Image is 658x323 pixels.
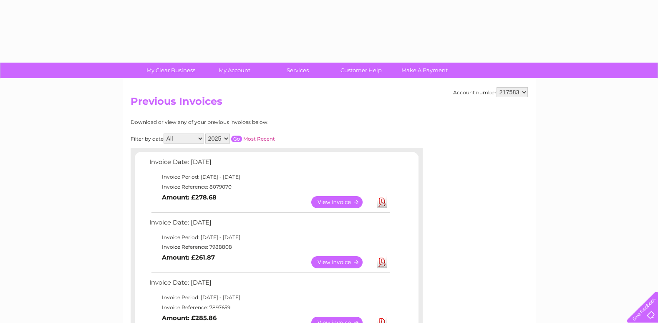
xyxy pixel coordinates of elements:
h2: Previous Invoices [131,96,528,111]
a: View [311,196,373,208]
td: Invoice Reference: 8079070 [147,182,391,192]
a: My Account [200,63,269,78]
b: Amount: £261.87 [162,254,215,261]
td: Invoice Period: [DATE] - [DATE] [147,172,391,182]
td: Invoice Date: [DATE] [147,217,391,232]
a: Customer Help [327,63,396,78]
a: Services [263,63,332,78]
b: Amount: £285.86 [162,314,217,322]
td: Invoice Reference: 7988808 [147,242,391,252]
div: Account number [453,87,528,97]
div: Filter by date [131,134,350,144]
a: View [311,256,373,268]
b: Amount: £278.68 [162,194,217,201]
div: Download or view any of your previous invoices below. [131,119,350,125]
a: Download [377,196,387,208]
a: Make A Payment [390,63,459,78]
td: Invoice Date: [DATE] [147,156,391,172]
a: My Clear Business [136,63,205,78]
td: Invoice Period: [DATE] - [DATE] [147,293,391,303]
td: Invoice Date: [DATE] [147,277,391,293]
td: Invoice Period: [DATE] - [DATE] [147,232,391,242]
a: Most Recent [243,136,275,142]
td: Invoice Reference: 7897659 [147,303,391,313]
a: Download [377,256,387,268]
